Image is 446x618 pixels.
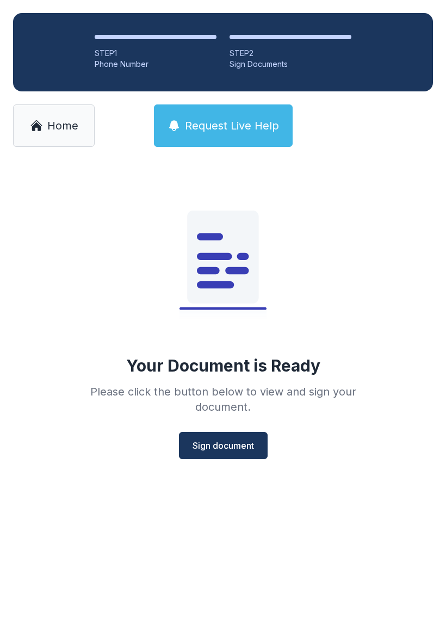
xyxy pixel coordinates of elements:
[126,356,320,375] div: Your Document is Ready
[230,48,351,59] div: STEP 2
[47,118,78,133] span: Home
[193,439,254,452] span: Sign document
[95,48,216,59] div: STEP 1
[95,59,216,70] div: Phone Number
[66,384,380,415] div: Please click the button below to view and sign your document.
[230,59,351,70] div: Sign Documents
[185,118,279,133] span: Request Live Help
